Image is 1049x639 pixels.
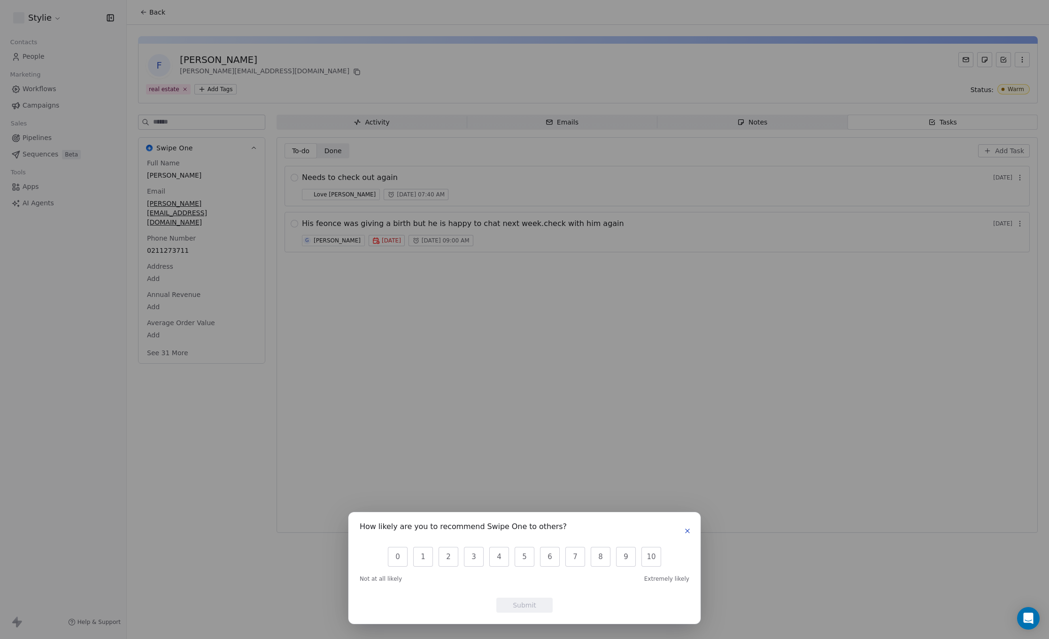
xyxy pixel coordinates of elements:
button: 5 [515,547,534,567]
button: 2 [439,547,458,567]
button: 0 [388,547,408,567]
span: Not at all likely [360,575,402,583]
button: 6 [540,547,560,567]
button: 7 [565,547,585,567]
button: 1 [413,547,433,567]
span: Extremely likely [644,575,689,583]
button: 3 [464,547,484,567]
button: 8 [591,547,610,567]
button: 9 [616,547,636,567]
button: 4 [489,547,509,567]
h1: How likely are you to recommend Swipe One to others? [360,523,567,533]
button: 10 [641,547,661,567]
button: Submit [496,598,553,613]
